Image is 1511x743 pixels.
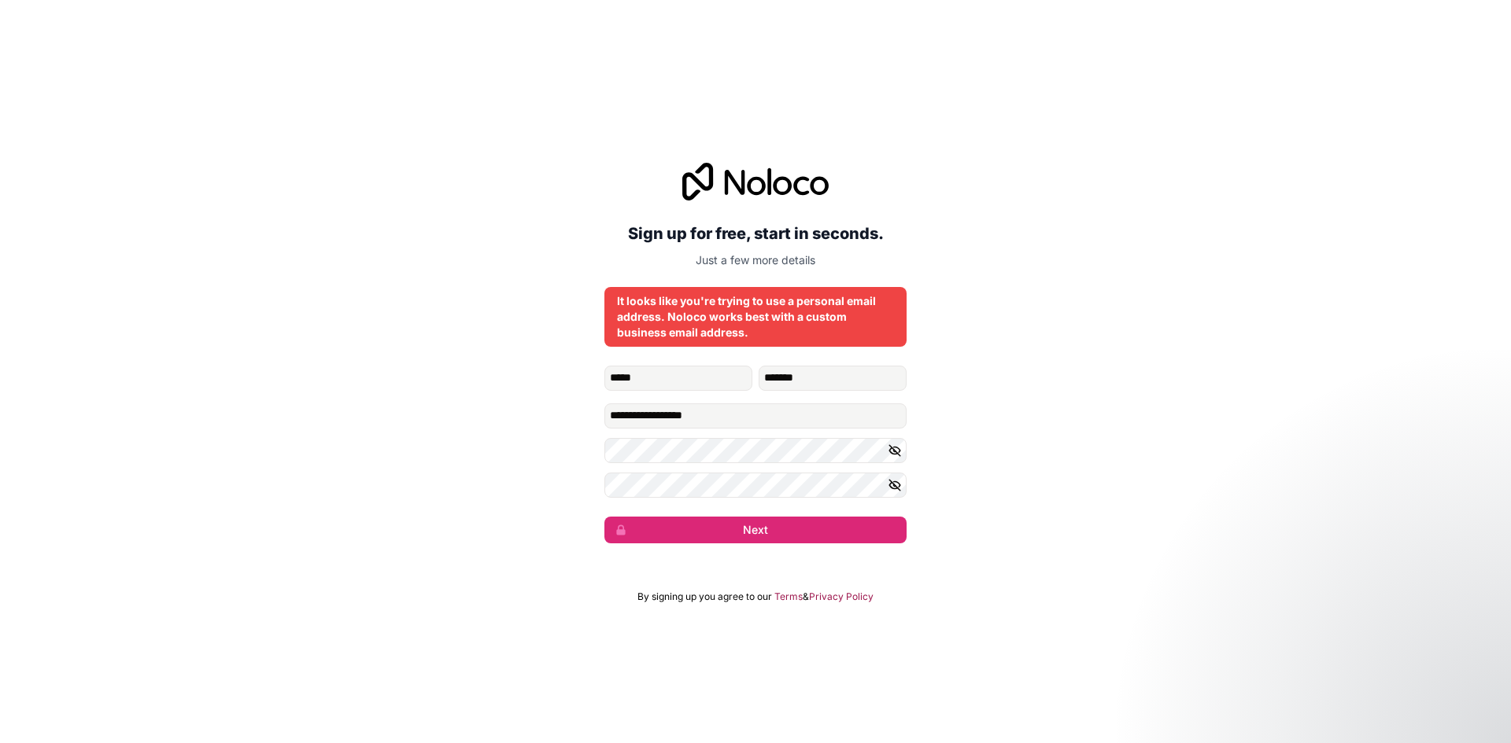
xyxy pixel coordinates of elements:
input: family-name [759,366,907,391]
iframe: Intercom notifications message [1196,625,1511,735]
p: Just a few more details [604,252,907,268]
input: Email address [604,403,907,429]
input: Confirm password [604,473,907,498]
input: given-name [604,366,752,391]
input: Password [604,438,907,463]
h2: Sign up for free, start in seconds. [604,219,907,248]
a: Privacy Policy [809,590,874,603]
div: It looks like you're trying to use a personal email address. Noloco works best with a custom busi... [617,293,894,340]
button: Next [604,517,907,543]
span: By signing up you agree to our [637,590,772,603]
span: & [803,590,809,603]
a: Terms [774,590,803,603]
